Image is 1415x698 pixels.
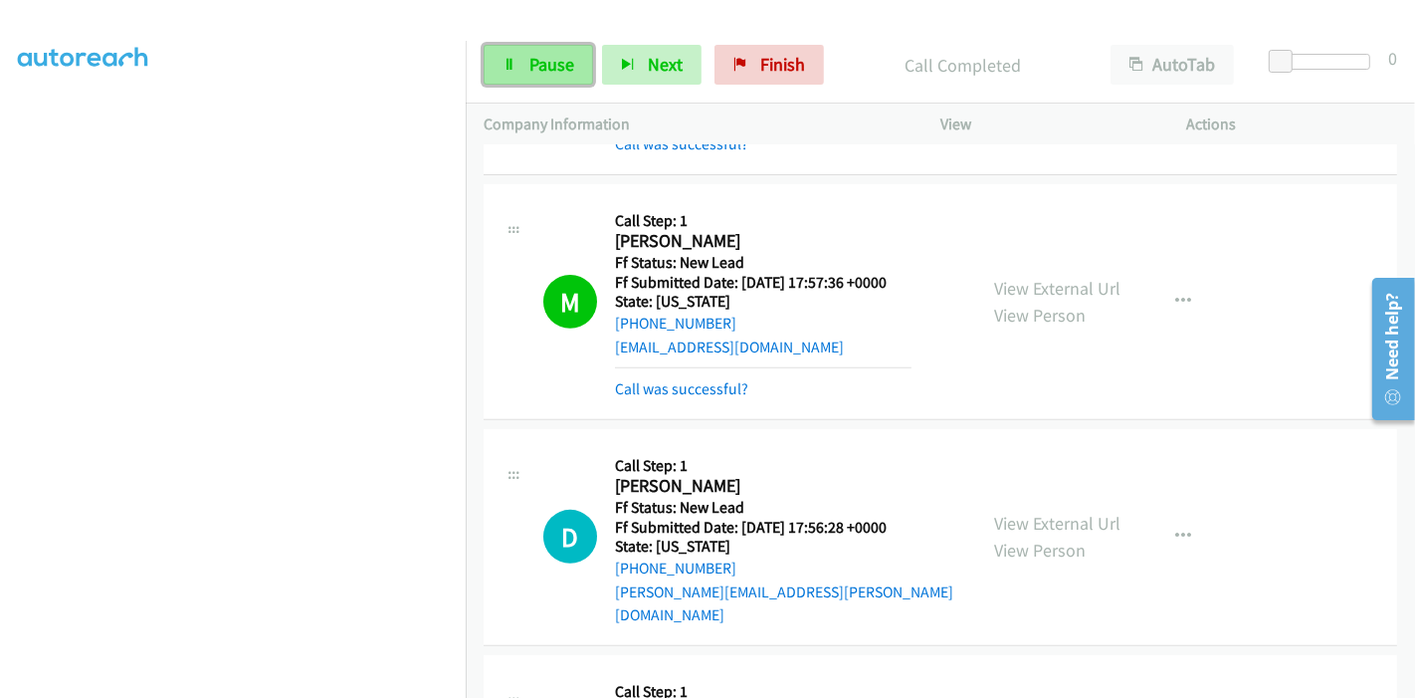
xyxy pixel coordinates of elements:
[543,510,597,564] h1: D
[615,498,958,518] h5: Ff Status: New Lead
[940,113,1151,136] p: View
[615,456,958,476] h5: Call Step: 1
[615,537,958,557] h5: State: [US_STATE]
[602,45,702,85] button: Next
[1388,45,1397,72] div: 0
[615,314,736,333] a: [PHONE_NUMBER]
[484,45,593,85] a: Pause
[994,512,1120,535] a: View External Url
[615,211,911,231] h5: Call Step: 1
[529,53,574,76] span: Pause
[615,475,911,498] h2: [PERSON_NAME]
[484,113,905,136] p: Company Information
[714,45,824,85] a: Finish
[851,52,1075,79] p: Call Completed
[615,518,958,538] h5: Ff Submitted Date: [DATE] 17:56:28 +0000
[648,53,683,76] span: Next
[615,338,844,356] a: [EMAIL_ADDRESS][DOMAIN_NAME]
[615,273,911,293] h5: Ff Submitted Date: [DATE] 17:57:36 +0000
[1279,54,1370,70] div: Delay between calls (in seconds)
[760,53,805,76] span: Finish
[543,510,597,564] div: The call is yet to be attempted
[615,230,911,253] h2: [PERSON_NAME]
[615,292,911,312] h5: State: [US_STATE]
[994,277,1120,300] a: View External Url
[1111,45,1234,85] button: AutoTab
[1187,113,1398,136] p: Actions
[994,539,1086,562] a: View Person
[994,304,1086,327] a: View Person
[615,559,736,578] a: [PHONE_NUMBER]
[1358,270,1415,428] iframe: Resource Center
[615,253,911,273] h5: Ff Status: New Lead
[615,379,748,398] a: Call was successful?
[615,582,953,625] a: [PERSON_NAME][EMAIL_ADDRESS][PERSON_NAME][DOMAIN_NAME]
[543,275,597,329] h1: M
